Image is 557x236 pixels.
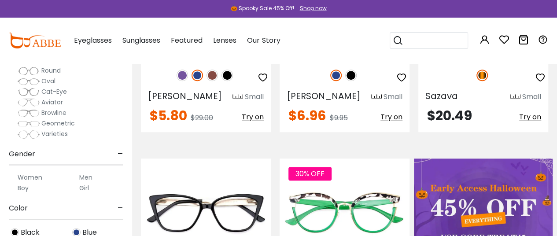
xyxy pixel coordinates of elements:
[476,70,488,81] img: Tortoise
[191,113,213,123] span: $29.00
[41,119,75,128] span: Geometric
[232,94,243,100] img: size ruler
[371,94,382,100] img: size ruler
[345,70,357,81] img: Black
[9,198,28,219] span: Color
[18,66,40,75] img: Round.png
[510,94,520,100] img: size ruler
[231,4,294,12] div: 🎃 Spooky Sale 45% Off!
[118,198,123,219] span: -
[295,4,327,12] a: Shop now
[18,98,40,107] img: Aviator.png
[122,35,160,45] span: Sunglasses
[213,35,236,45] span: Lenses
[384,92,402,102] div: Small
[300,4,327,12] div: Shop now
[18,172,42,183] label: Women
[221,70,233,81] img: Black
[425,90,458,102] span: Sazava
[207,70,218,81] img: Brown
[519,112,541,122] span: Try on
[41,129,68,138] span: Varieties
[242,109,264,125] button: Try on
[150,106,187,125] span: $5.80
[287,90,361,102] span: [PERSON_NAME]
[18,77,40,86] img: Oval.png
[74,35,112,45] span: Eyeglasses
[330,70,342,81] img: Blue
[288,167,332,181] span: 30% OFF
[41,98,63,107] span: Aviator
[9,33,61,48] img: abbeglasses.com
[41,77,55,85] span: Oval
[118,144,123,165] span: -
[288,106,326,125] span: $6.96
[18,109,40,118] img: Browline.png
[192,70,203,81] img: Blue
[41,87,67,96] span: Cat-Eye
[18,88,40,96] img: Cat-Eye.png
[242,112,264,122] span: Try on
[519,109,541,125] button: Try on
[41,66,61,75] span: Round
[427,106,472,125] span: $20.49
[522,92,541,102] div: Small
[79,172,92,183] label: Men
[79,183,89,193] label: Girl
[9,144,35,165] span: Gender
[247,35,280,45] span: Our Story
[18,119,40,128] img: Geometric.png
[18,130,40,139] img: Varieties.png
[177,70,188,81] img: Purple
[18,183,29,193] label: Boy
[380,109,402,125] button: Try on
[148,90,222,102] span: [PERSON_NAME]
[41,108,66,117] span: Browline
[171,35,203,45] span: Featured
[330,113,348,123] span: $9.95
[380,112,402,122] span: Try on
[245,92,264,102] div: Small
